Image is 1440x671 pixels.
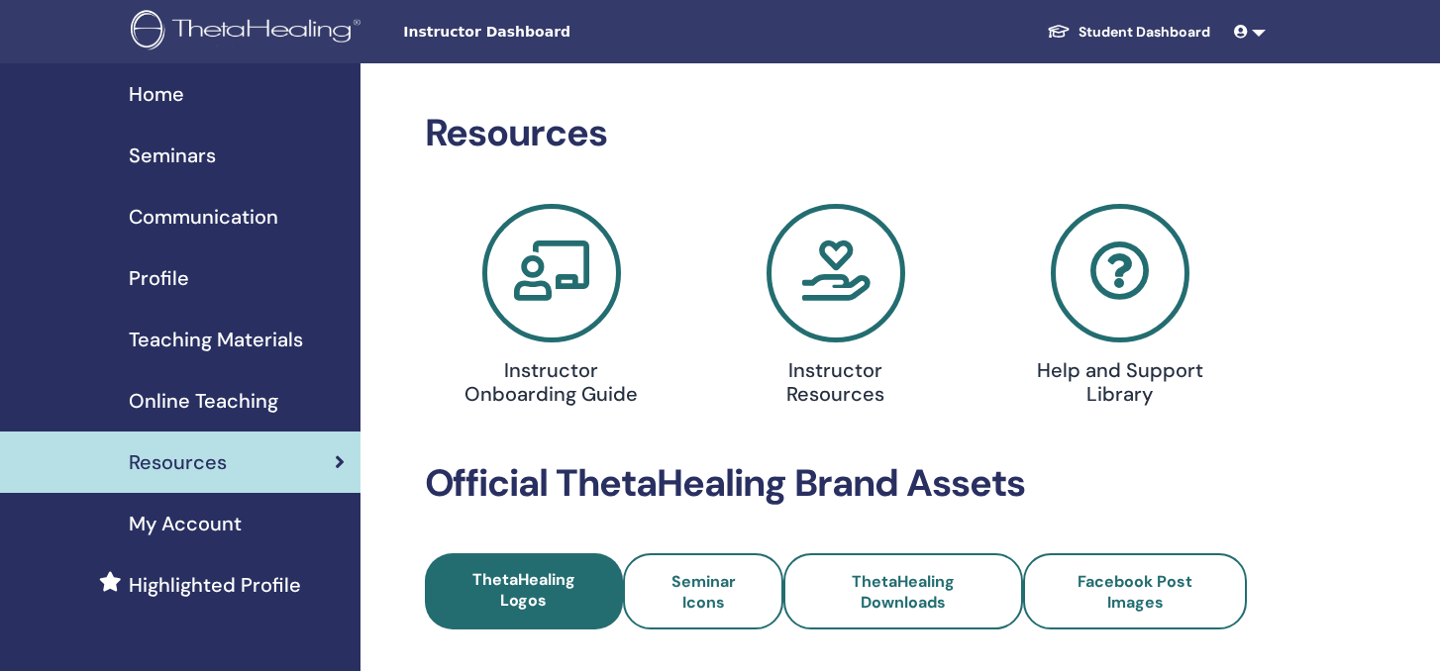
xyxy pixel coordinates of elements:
span: ThetaHealing Downloads [852,571,955,613]
a: Seminar Icons [623,553,784,629]
img: logo.png [131,10,367,54]
span: Instructor Dashboard [403,22,700,43]
a: Instructor Onboarding Guide [422,204,682,414]
span: Online Teaching [129,386,278,416]
img: graduation-cap-white.svg [1047,23,1071,40]
span: Seminar Icons [671,571,736,613]
span: Highlighted Profile [129,570,301,600]
h2: Official ThetaHealing Brand Assets [425,461,1248,507]
span: ThetaHealing Logos [472,569,575,611]
span: Seminars [129,141,216,170]
span: Facebook Post Images [1078,571,1192,613]
a: Help and Support Library [989,204,1250,414]
a: Student Dashboard [1031,14,1226,50]
h4: Help and Support Library [1029,358,1211,406]
a: ThetaHealing Downloads [783,553,1023,629]
a: ThetaHealing Logos [425,553,623,629]
span: My Account [129,509,242,538]
a: Facebook Post Images [1023,553,1247,629]
span: Profile [129,263,189,293]
span: Communication [129,202,278,232]
h4: Instructor Onboarding Guide [461,358,643,406]
span: Teaching Materials [129,325,303,354]
h4: Instructor Resources [745,358,927,406]
a: Instructor Resources [705,204,966,414]
span: Home [129,79,184,109]
span: Resources [129,447,227,477]
h2: Resources [425,111,1248,156]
